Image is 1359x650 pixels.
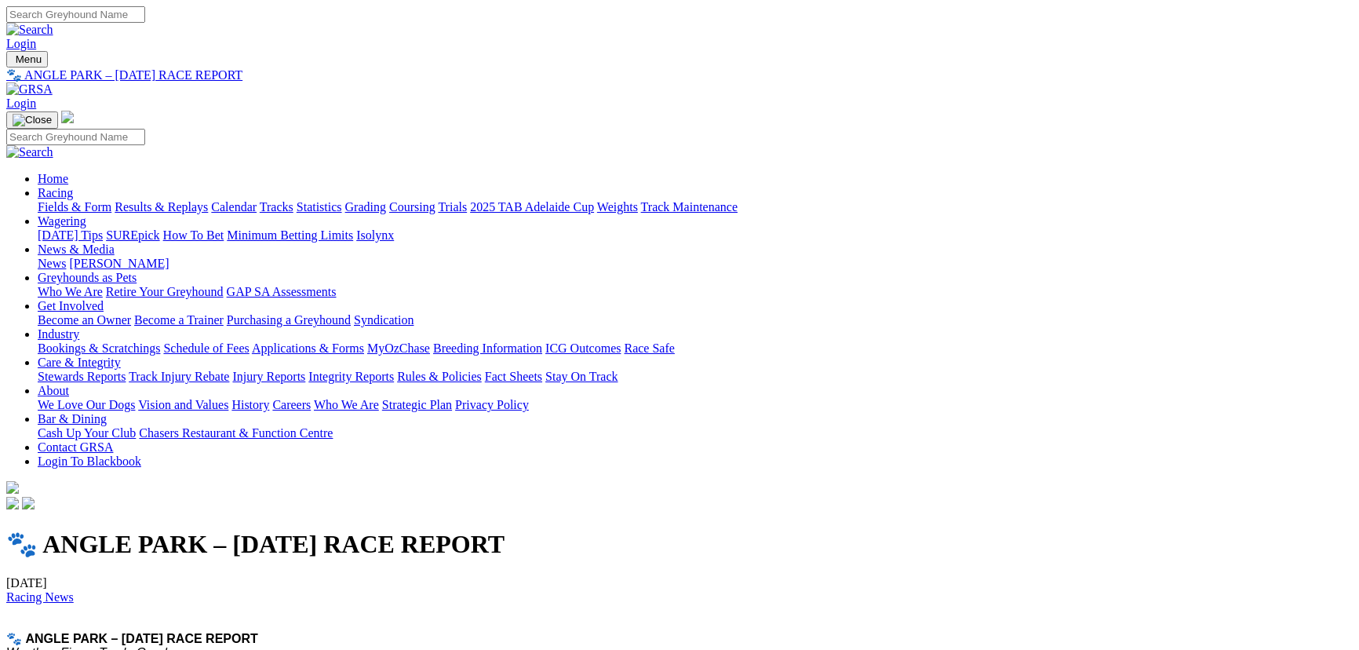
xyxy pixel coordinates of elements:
a: Applications & Forms [252,341,364,355]
a: Get Involved [38,299,104,312]
a: Careers [272,398,311,411]
a: Who We Are [314,398,379,411]
a: Chasers Restaurant & Function Centre [139,426,333,440]
img: Search [6,23,53,37]
a: Injury Reports [232,370,305,383]
a: Wagering [38,214,86,228]
a: Retire Your Greyhound [106,285,224,298]
a: Racing News [6,590,74,604]
a: How To Bet [163,228,224,242]
a: ICG Outcomes [545,341,621,355]
a: [DATE] Tips [38,228,103,242]
a: 🐾 ANGLE PARK – [DATE] RACE REPORT [6,68,1353,82]
img: facebook.svg [6,497,19,509]
input: Search [6,6,145,23]
a: Login To Blackbook [38,455,141,468]
a: MyOzChase [367,341,430,355]
div: Bar & Dining [38,426,1353,440]
a: Isolynx [356,228,394,242]
a: Integrity Reports [308,370,394,383]
img: twitter.svg [22,497,35,509]
span: 🐾 [6,632,22,645]
a: Privacy Policy [455,398,529,411]
button: Toggle navigation [6,111,58,129]
a: Racing [38,186,73,199]
div: Care & Integrity [38,370,1353,384]
input: Search [6,129,145,145]
div: About [38,398,1353,412]
a: GAP SA Assessments [227,285,337,298]
a: Fields & Form [38,200,111,214]
img: logo-grsa-white.png [61,111,74,123]
a: Results & Replays [115,200,208,214]
a: Login [6,97,36,110]
a: Rules & Policies [397,370,482,383]
a: Bar & Dining [38,412,107,425]
a: Race Safe [624,341,674,355]
a: We Love Our Dogs [38,398,135,411]
a: Statistics [297,200,342,214]
div: Wagering [38,228,1353,243]
a: Syndication [354,313,414,327]
img: GRSA [6,82,53,97]
span: [DATE] [6,576,74,604]
div: Racing [38,200,1353,214]
h1: 🐾 ANGLE PARK – [DATE] RACE REPORT [6,529,1353,559]
a: Track Injury Rebate [129,370,229,383]
a: Calendar [211,200,257,214]
a: Care & Integrity [38,356,121,369]
a: 2025 TAB Adelaide Cup [470,200,594,214]
img: logo-grsa-white.png [6,481,19,494]
a: Stewards Reports [38,370,126,383]
a: History [231,398,269,411]
a: Industry [38,327,79,341]
div: Industry [38,341,1353,356]
a: Strategic Plan [382,398,452,411]
a: [PERSON_NAME] [69,257,169,270]
a: Who We Are [38,285,103,298]
a: Greyhounds as Pets [38,271,137,284]
span: ANGLE PARK – [DATE] RACE REPORT [25,632,257,645]
a: Purchasing a Greyhound [227,313,351,327]
a: Become an Owner [38,313,131,327]
a: Coursing [389,200,435,214]
span: Menu [16,53,42,65]
div: Get Involved [38,313,1353,327]
img: Close [13,114,52,126]
a: Minimum Betting Limits [227,228,353,242]
a: About [38,384,69,397]
a: Bookings & Scratchings [38,341,160,355]
a: Cash Up Your Club [38,426,136,440]
a: Weights [597,200,638,214]
a: Stay On Track [545,370,618,383]
button: Toggle navigation [6,51,48,68]
a: News & Media [38,243,115,256]
a: Grading [345,200,386,214]
a: Schedule of Fees [163,341,249,355]
a: Home [38,172,68,185]
a: SUREpick [106,228,159,242]
a: Breeding Information [433,341,542,355]
a: Become a Trainer [134,313,224,327]
a: Trials [438,200,467,214]
a: Fact Sheets [485,370,542,383]
a: Contact GRSA [38,440,113,454]
a: Tracks [260,200,293,214]
a: Vision and Values [138,398,228,411]
a: Track Maintenance [641,200,738,214]
div: News & Media [38,257,1353,271]
a: Login [6,37,36,50]
a: News [38,257,66,270]
div: Greyhounds as Pets [38,285,1353,299]
img: Search [6,145,53,159]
